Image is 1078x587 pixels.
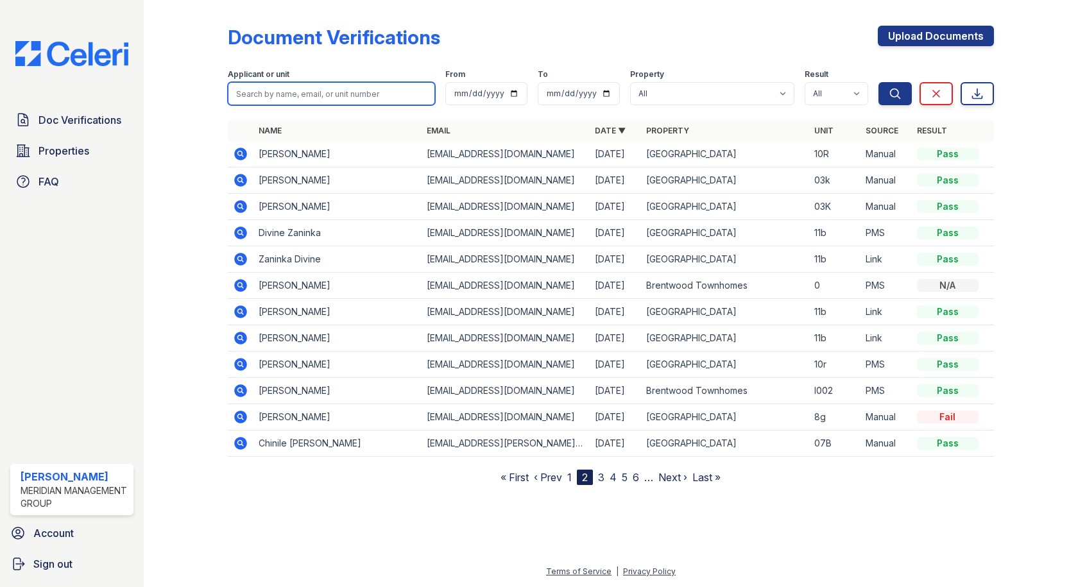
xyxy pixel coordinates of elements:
td: Manual [860,404,912,430]
td: [GEOGRAPHIC_DATA] [641,141,809,167]
td: [DATE] [590,194,641,220]
td: [DATE] [590,299,641,325]
td: [EMAIL_ADDRESS][DOMAIN_NAME] [422,325,590,352]
div: | [616,566,619,576]
div: Pass [917,226,979,239]
td: [DATE] [590,167,641,194]
div: Pass [917,200,979,213]
a: « First [501,471,529,484]
td: [PERSON_NAME] [253,404,422,430]
a: Terms of Service [546,566,612,576]
td: [GEOGRAPHIC_DATA] [641,404,809,430]
td: [EMAIL_ADDRESS][DOMAIN_NAME] [422,167,590,194]
span: Sign out [33,556,73,572]
td: [EMAIL_ADDRESS][DOMAIN_NAME] [422,404,590,430]
td: [EMAIL_ADDRESS][PERSON_NAME][DOMAIN_NAME] [422,430,590,457]
td: Zaninka Divine [253,246,422,273]
td: [DATE] [590,352,641,378]
div: Document Verifications [228,26,440,49]
a: Upload Documents [878,26,994,46]
td: [EMAIL_ADDRESS][DOMAIN_NAME] [422,378,590,404]
td: Manual [860,430,912,457]
a: 5 [622,471,628,484]
a: 4 [610,471,617,484]
div: Pass [917,253,979,266]
label: Property [630,69,664,80]
label: Result [805,69,828,80]
a: Date ▼ [595,126,626,135]
td: 10R [809,141,860,167]
div: Fail [917,411,979,423]
a: Doc Verifications [10,107,133,133]
td: [GEOGRAPHIC_DATA] [641,299,809,325]
a: Result [917,126,947,135]
div: Pass [917,148,979,160]
a: Last » [692,471,721,484]
td: Brentwood Townhomes [641,378,809,404]
td: [DATE] [590,273,641,299]
td: [EMAIL_ADDRESS][DOMAIN_NAME] [422,352,590,378]
label: Applicant or unit [228,69,289,80]
td: 10r [809,352,860,378]
td: [GEOGRAPHIC_DATA] [641,220,809,246]
td: Link [860,246,912,273]
td: Chinile [PERSON_NAME] [253,430,422,457]
td: [GEOGRAPHIC_DATA] [641,246,809,273]
td: 11b [809,246,860,273]
td: 11b [809,325,860,352]
td: [DATE] [590,404,641,430]
a: FAQ [10,169,133,194]
td: PMS [860,220,912,246]
td: Manual [860,141,912,167]
img: CE_Logo_Blue-a8612792a0a2168367f1c8372b55b34899dd931a85d93a1a3d3e32e68fde9ad4.png [5,41,139,66]
a: ‹ Prev [534,471,562,484]
td: [DATE] [590,141,641,167]
a: Name [259,126,282,135]
td: 03k [809,167,860,194]
div: Pass [917,332,979,345]
div: Pass [917,358,979,371]
div: Pass [917,437,979,450]
div: N/A [917,279,979,292]
td: [EMAIL_ADDRESS][DOMAIN_NAME] [422,141,590,167]
td: [DATE] [590,220,641,246]
span: FAQ [38,174,59,189]
td: I002 [809,378,860,404]
td: [DATE] [590,378,641,404]
a: Properties [10,138,133,164]
td: [PERSON_NAME] [253,167,422,194]
span: Doc Verifications [38,112,121,128]
td: 11b [809,299,860,325]
td: 8g [809,404,860,430]
div: 2 [577,470,593,485]
td: Manual [860,167,912,194]
a: Next › [658,471,687,484]
td: [PERSON_NAME] [253,273,422,299]
span: … [644,470,653,485]
td: [GEOGRAPHIC_DATA] [641,325,809,352]
span: Properties [38,143,89,158]
td: [PERSON_NAME] [253,299,422,325]
a: Unit [814,126,834,135]
td: [DATE] [590,430,641,457]
a: Privacy Policy [623,566,676,576]
div: Meridian Management Group [21,484,128,510]
td: [EMAIL_ADDRESS][DOMAIN_NAME] [422,273,590,299]
td: Link [860,299,912,325]
a: 6 [633,471,639,484]
div: Pass [917,384,979,397]
td: [EMAIL_ADDRESS][DOMAIN_NAME] [422,299,590,325]
td: [EMAIL_ADDRESS][DOMAIN_NAME] [422,220,590,246]
td: Link [860,325,912,352]
div: [PERSON_NAME] [21,469,128,484]
a: Account [5,520,139,546]
td: [PERSON_NAME] [253,325,422,352]
td: PMS [860,352,912,378]
a: 1 [567,471,572,484]
td: 0 [809,273,860,299]
td: [GEOGRAPHIC_DATA] [641,430,809,457]
a: Source [866,126,898,135]
td: [EMAIL_ADDRESS][DOMAIN_NAME] [422,194,590,220]
a: Property [646,126,689,135]
input: Search by name, email, or unit number [228,82,434,105]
